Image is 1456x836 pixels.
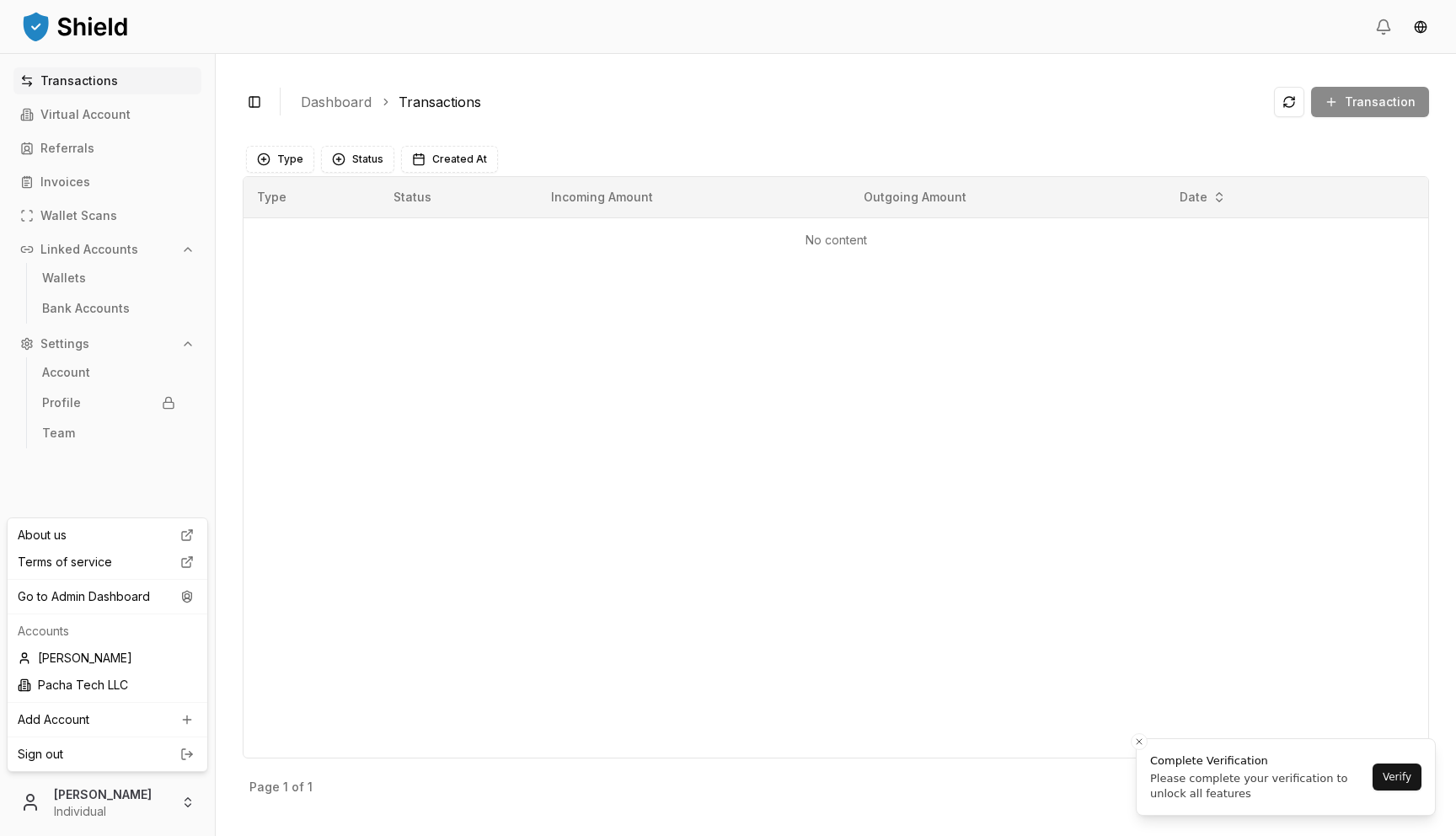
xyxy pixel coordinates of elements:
a: About us [11,522,204,549]
div: Pacha Tech LLC [11,672,204,699]
a: Sign out [18,746,197,763]
p: Accounts [18,623,197,640]
div: [PERSON_NAME] [11,645,204,672]
div: Go to Admin Dashboard [11,583,204,610]
a: Terms of service [11,549,204,576]
a: Add Account [11,706,204,733]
